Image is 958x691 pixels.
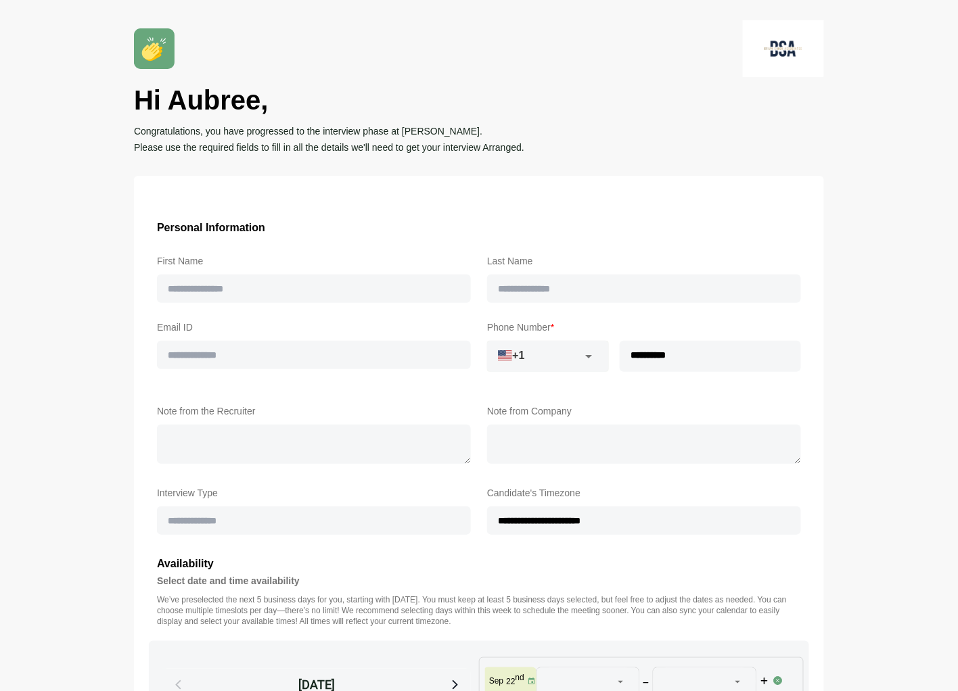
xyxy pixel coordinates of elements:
[489,675,503,686] p: Sep
[134,82,824,118] h1: Hi Aubree,
[157,555,801,573] h3: Availability
[157,403,471,419] label: Note from the Recruiter
[487,403,801,419] label: Note from Company
[487,253,801,269] label: Last Name
[157,219,801,237] h3: Personal Information
[487,319,801,335] label: Phone Number
[157,573,801,589] h4: Select date and time availability
[506,677,515,686] strong: 22
[157,594,801,627] p: We’ve preselected the next 5 business days for you, starting with [DATE]. You must keep at least ...
[157,253,471,269] label: First Name
[157,485,471,501] label: Interview Type
[157,319,471,335] label: Email ID
[516,673,524,682] sup: nd
[134,126,482,137] strong: Congratulations, you have progressed to the interview phase at [PERSON_NAME].
[743,20,824,77] img: logo
[487,485,801,501] label: Candidate's Timezone
[134,139,824,156] p: Please use the required fields to fill in all the details we'll need to get your interview Arranged.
